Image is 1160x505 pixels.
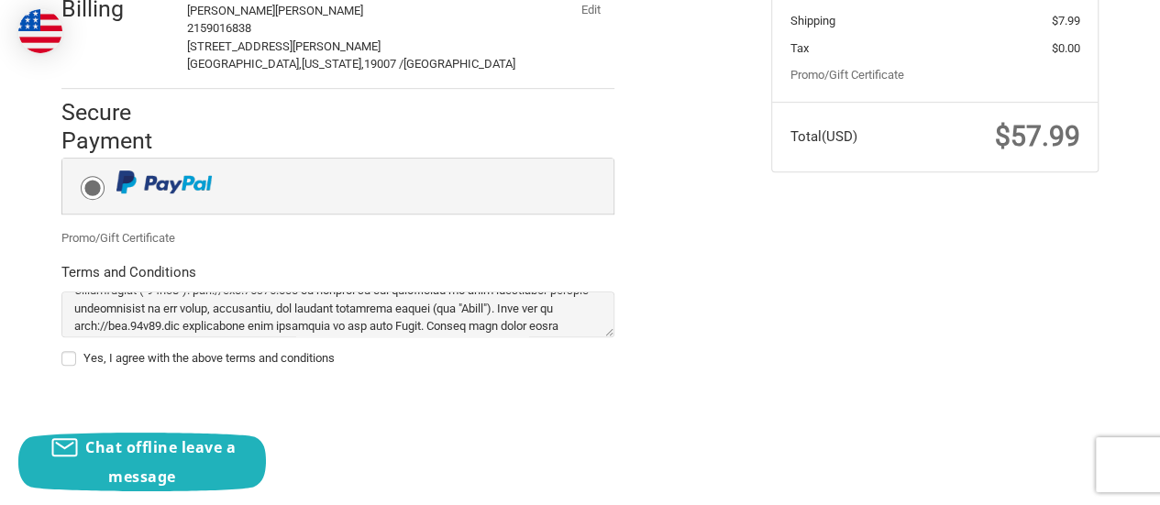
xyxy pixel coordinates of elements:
a: Promo/Gift Certificate [790,68,904,82]
span: [PERSON_NAME] [275,4,363,17]
span: $57.99 [995,120,1080,152]
span: $7.99 [1052,14,1080,27]
span: Chat offline leave a message [85,437,236,487]
img: PayPal icon [116,170,213,193]
textarea: Lorem ips Dolorsitam Consectet adipisc Elit sed doei://tem.88i42.utl Etdolor ma aliq://eni.12a67.... [61,291,614,337]
legend: Terms and Conditions [61,262,196,291]
span: 2159016838 [187,21,251,35]
span: 19007 / [364,57,403,71]
label: Yes, I agree with the above terms and conditions [61,351,614,366]
span: [GEOGRAPHIC_DATA], [187,57,302,71]
h2: Secure Payment [61,98,185,156]
a: Promo/Gift Certificate [61,231,175,245]
iframe: PayPal-paypal [61,395,614,445]
span: [STREET_ADDRESS][PERSON_NAME] [187,39,381,53]
span: [US_STATE], [302,57,364,71]
span: Total (USD) [790,128,857,145]
img: duty and tax information for United States [18,9,62,53]
span: $0.00 [1052,41,1080,55]
span: Tax [790,41,809,55]
span: [PERSON_NAME] [187,4,275,17]
span: [GEOGRAPHIC_DATA] [403,57,515,71]
span: Shipping [790,14,835,27]
button: Chat offline leave a message [18,433,266,491]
